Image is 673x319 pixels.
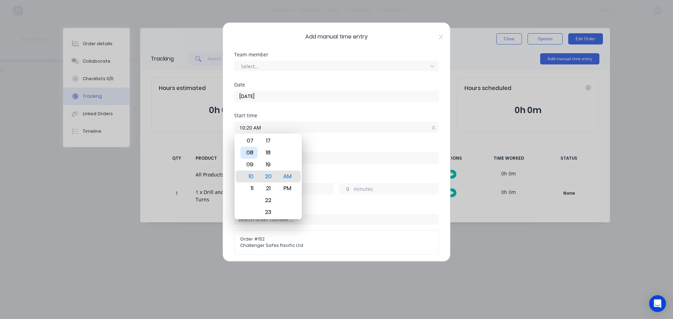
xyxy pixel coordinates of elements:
div: 09 [240,159,258,171]
label: minutes [354,185,439,194]
div: Finish time [234,144,439,149]
div: Open Intercom Messenger [649,295,666,312]
span: Order # 152 [240,236,433,242]
div: Date [234,82,439,87]
div: Hours worked [234,175,439,180]
span: Add manual time entry [234,33,439,41]
input: Search order number... [234,214,439,224]
div: 17 [260,135,277,147]
div: 08 [240,147,258,159]
input: 0 [340,183,352,194]
div: 19 [260,159,277,171]
div: 20 [260,171,277,182]
div: AM [279,171,296,182]
div: 18 [260,147,277,159]
div: PM [279,182,296,194]
div: 07 [240,135,258,147]
div: Hour [239,134,259,219]
div: Minute [259,134,278,219]
div: 22 [260,194,277,206]
span: Challenger Safes Pacific Ltd [240,242,433,249]
div: Order # [234,206,439,210]
div: Start time [234,113,439,118]
div: 21 [260,182,277,194]
div: 23 [260,206,277,218]
div: Team member [234,52,439,57]
div: 11 [240,182,258,194]
div: 10 [240,171,258,182]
